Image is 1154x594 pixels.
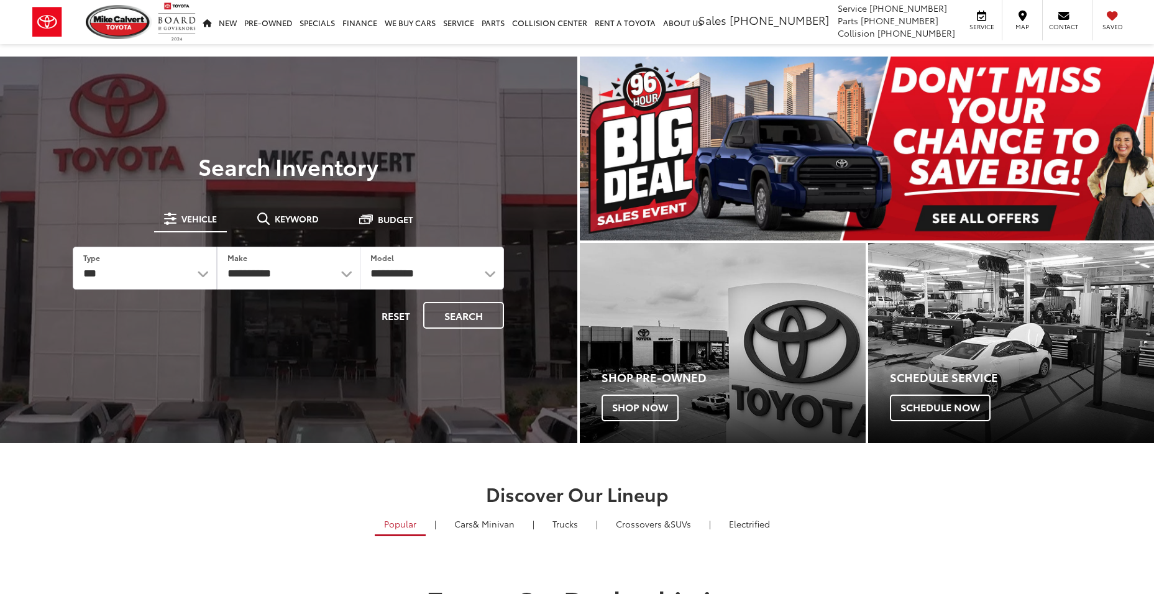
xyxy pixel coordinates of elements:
span: & Minivan [473,518,515,530]
label: Model [370,252,394,263]
a: Shop Pre-Owned Shop Now [580,243,866,443]
span: [PHONE_NUMBER] [869,2,947,14]
span: Service [968,22,996,31]
h4: Shop Pre-Owned [602,372,866,384]
span: [PHONE_NUMBER] [730,12,829,28]
li: | [529,518,538,530]
span: Service [838,2,867,14]
span: Contact [1049,22,1078,31]
span: Saved [1099,22,1126,31]
span: [PHONE_NUMBER] [861,14,938,27]
span: Crossovers & [616,518,671,530]
a: Cars [445,513,524,534]
span: [PHONE_NUMBER] [877,27,955,39]
h4: Schedule Service [890,372,1154,384]
span: Map [1009,22,1036,31]
button: Search [423,302,504,329]
a: Trucks [543,513,587,534]
a: Popular [375,513,426,536]
a: Schedule Service Schedule Now [868,243,1154,443]
span: Vehicle [181,214,217,223]
div: Toyota [580,243,866,443]
span: Budget [378,215,413,224]
a: Electrified [720,513,779,534]
button: Reset [371,302,421,329]
h2: Discover Our Lineup [139,483,1015,504]
li: | [706,518,714,530]
span: Schedule Now [890,395,991,421]
a: SUVs [607,513,700,534]
div: Toyota [868,243,1154,443]
label: Type [83,252,100,263]
li: | [431,518,439,530]
li: | [593,518,601,530]
img: Mike Calvert Toyota [86,5,152,39]
label: Make [227,252,247,263]
span: Parts [838,14,858,27]
h3: Search Inventory [52,153,525,178]
span: Sales [698,12,726,28]
span: Keyword [275,214,319,223]
span: Shop Now [602,395,679,421]
span: Collision [838,27,875,39]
